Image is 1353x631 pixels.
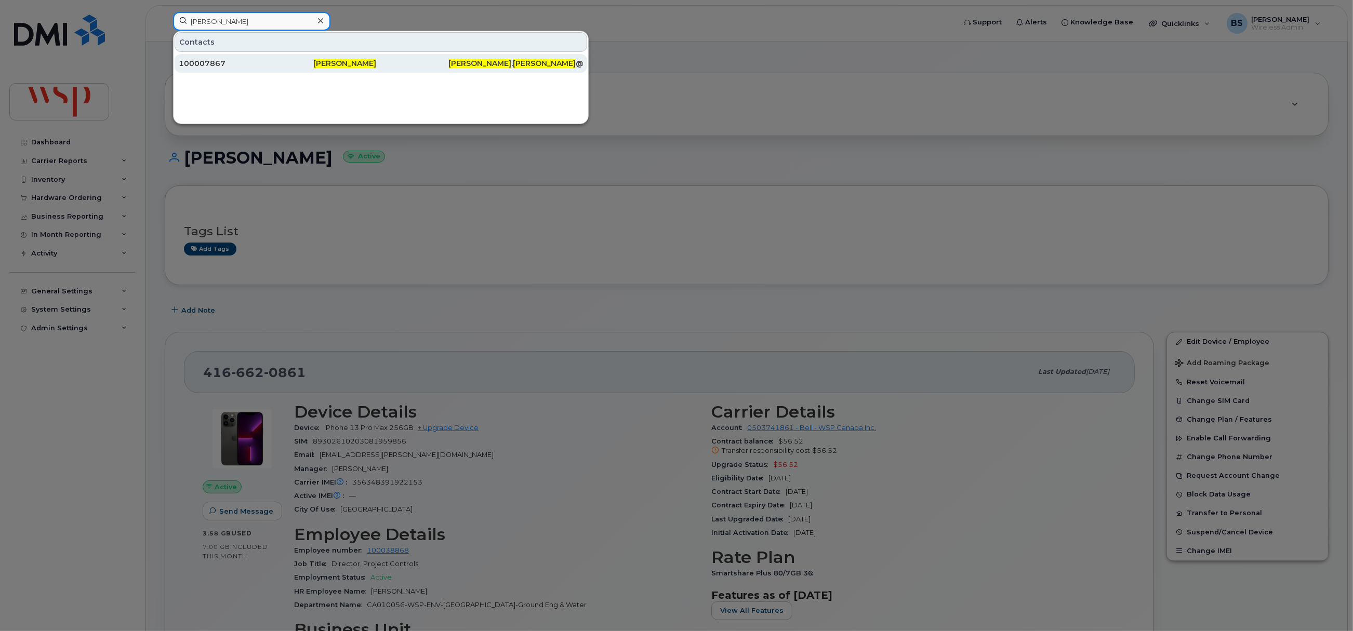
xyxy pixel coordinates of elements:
a: 100007867[PERSON_NAME][PERSON_NAME].[PERSON_NAME]@[DOMAIN_NAME] [175,54,587,73]
span: [PERSON_NAME] [448,59,511,68]
div: . @[DOMAIN_NAME] [448,58,583,69]
span: [PERSON_NAME] [313,59,376,68]
span: [PERSON_NAME] [513,59,576,68]
div: 100007867 [179,58,313,69]
div: Contacts [175,32,587,52]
